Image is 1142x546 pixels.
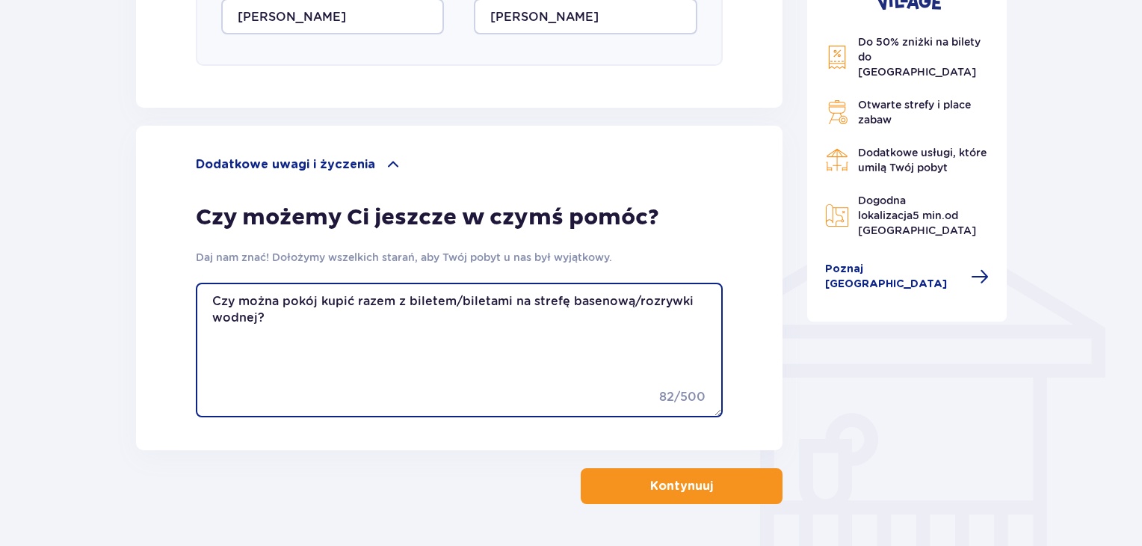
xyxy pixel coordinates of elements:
[196,283,723,417] textarea: Czy można pokój kupić razem z biletem/biletami na strefę basenową/rozrywki wodnej?
[581,468,783,504] button: Kontynuuj
[200,389,705,416] p: 82 / 500
[858,147,987,174] span: Dodatkowe usługi, które umilą Twój pobyt
[825,262,963,292] span: Poznaj [GEOGRAPHIC_DATA]
[196,250,612,265] p: Daj nam znać! Dołożymy wszelkich starań, aby Twój pobyt u nas był wyjątkowy.
[858,194,976,236] span: Dogodna lokalizacja od [GEOGRAPHIC_DATA]
[913,209,945,221] span: 5 min.
[650,478,713,494] p: Kontynuuj
[858,99,971,126] span: Otwarte strefy i place zabaw
[825,262,990,292] a: Poznaj [GEOGRAPHIC_DATA]
[196,156,375,173] p: Dodatkowe uwagi i życzenia
[825,45,849,70] img: Discount Icon
[825,100,849,124] img: Grill Icon
[825,203,849,227] img: Map Icon
[825,148,849,172] img: Restaurant Icon
[196,203,659,232] p: Czy możemy Ci jeszcze w czymś pomóc?
[858,36,981,78] span: Do 50% zniżki na bilety do [GEOGRAPHIC_DATA]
